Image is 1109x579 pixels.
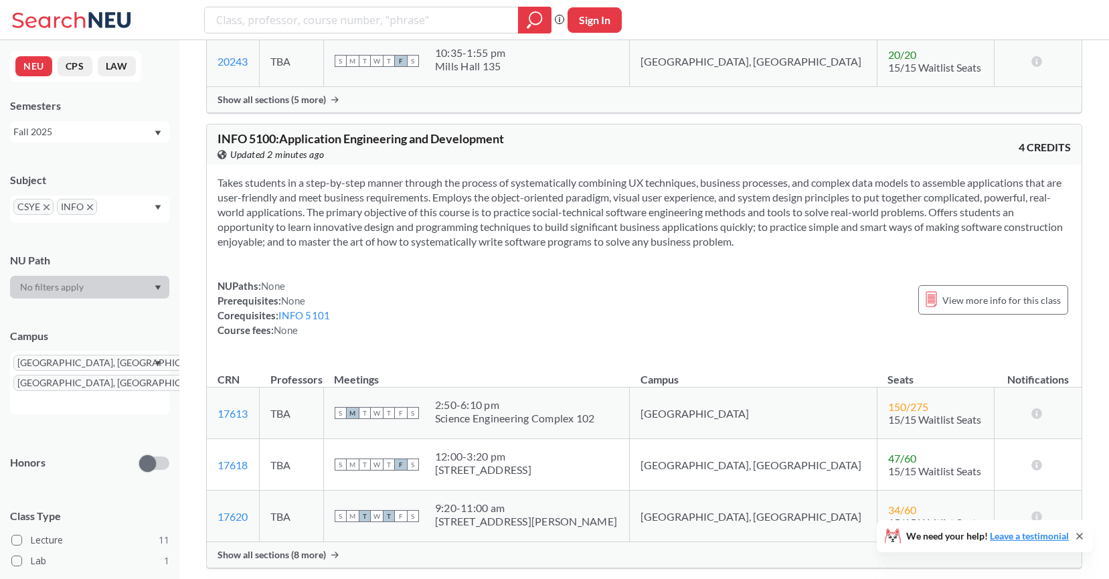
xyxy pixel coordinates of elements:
td: [GEOGRAPHIC_DATA], [GEOGRAPHIC_DATA] [630,491,877,542]
span: W [371,407,383,419]
span: None [261,280,285,292]
span: 4 CREDITS [1019,140,1071,155]
div: Science Engineering Complex 102 [435,412,595,425]
th: Campus [630,359,877,388]
span: S [407,407,419,419]
span: W [371,55,383,67]
svg: X to remove pill [87,204,93,210]
div: 10:35 - 1:55 pm [435,46,505,60]
div: 9:20 - 11:00 am [435,501,617,515]
div: [GEOGRAPHIC_DATA], [GEOGRAPHIC_DATA]X to remove pill[GEOGRAPHIC_DATA], [GEOGRAPHIC_DATA]X to remo... [10,351,169,414]
span: T [383,459,395,471]
td: TBA [260,388,324,439]
a: 20243 [218,55,248,68]
td: TBA [260,439,324,491]
span: 15/15 Waitlist Seats [888,61,981,74]
span: 150 / 275 [888,400,928,413]
span: T [359,55,371,67]
button: Sign In [568,7,622,33]
span: INFO 5100 : Application Engineering and Development [218,131,504,146]
div: Dropdown arrow [10,276,169,299]
div: CSYEX to remove pillINFOX to remove pillDropdown arrow [10,195,169,223]
th: Notifications [994,359,1082,388]
section: Takes students in a step-by-step manner through the process of systematically combining UX techni... [218,175,1071,249]
span: M [347,459,359,471]
span: Show all sections (5 more) [218,94,326,106]
span: [GEOGRAPHIC_DATA], [GEOGRAPHIC_DATA]X to remove pill [13,375,226,391]
span: F [395,55,407,67]
div: Show all sections (8 more) [207,542,1082,568]
span: T [383,55,395,67]
span: T [359,407,371,419]
button: LAW [98,56,136,76]
span: S [407,55,419,67]
div: Fall 2025Dropdown arrow [10,121,169,143]
td: [GEOGRAPHIC_DATA], [GEOGRAPHIC_DATA] [630,35,877,87]
div: Campus [10,329,169,343]
label: Lab [11,552,169,570]
div: NU Path [10,253,169,268]
div: Show all sections (5 more) [207,87,1082,112]
span: W [371,459,383,471]
th: Seats [877,359,994,388]
a: INFO 5101 [278,309,330,321]
div: Fall 2025 [13,125,153,139]
span: 47 / 60 [888,452,916,465]
span: S [335,510,347,522]
div: Semesters [10,98,169,113]
div: Mills Hall 135 [435,60,505,73]
div: 2:50 - 6:10 pm [435,398,595,412]
a: 17618 [218,459,248,471]
span: 34 / 60 [888,503,916,516]
span: F [395,510,407,522]
span: S [335,407,347,419]
svg: Dropdown arrow [155,205,161,210]
button: CPS [58,56,92,76]
span: Updated 2 minutes ago [230,147,325,162]
span: View more info for this class [942,292,1061,309]
span: S [407,510,419,522]
a: Leave a testimonial [990,530,1069,542]
span: S [407,459,419,471]
span: W [371,510,383,522]
span: 11 [159,533,169,548]
td: TBA [260,35,324,87]
td: [GEOGRAPHIC_DATA], [GEOGRAPHIC_DATA] [630,439,877,491]
label: Lecture [11,531,169,549]
span: T [383,510,395,522]
span: M [347,510,359,522]
span: T [359,510,371,522]
span: S [335,55,347,67]
span: T [383,407,395,419]
td: TBA [260,491,324,542]
span: None [274,324,298,336]
span: F [395,407,407,419]
svg: magnifying glass [527,11,543,29]
td: [GEOGRAPHIC_DATA] [630,388,877,439]
span: [GEOGRAPHIC_DATA], [GEOGRAPHIC_DATA]X to remove pill [13,355,226,371]
span: M [347,55,359,67]
a: 17613 [218,407,248,420]
div: CRN [218,372,240,387]
span: We need your help! [906,531,1069,541]
span: Show all sections (8 more) [218,549,326,561]
span: F [395,459,407,471]
svg: Dropdown arrow [155,361,161,366]
span: 20 / 20 [888,48,916,61]
span: 15/15 Waitlist Seats [888,465,981,477]
p: Honors [10,455,46,471]
span: T [359,459,371,471]
span: M [347,407,359,419]
div: [STREET_ADDRESS] [435,463,531,477]
th: Meetings [323,359,629,388]
div: 12:00 - 3:20 pm [435,450,531,463]
span: 15/15 Waitlist Seats [888,516,981,529]
button: NEU [15,56,52,76]
span: None [281,295,305,307]
span: 1 [164,554,169,568]
svg: Dropdown arrow [155,131,161,136]
th: Professors [260,359,324,388]
span: S [335,459,347,471]
div: [STREET_ADDRESS][PERSON_NAME] [435,515,617,528]
span: Class Type [10,509,169,523]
